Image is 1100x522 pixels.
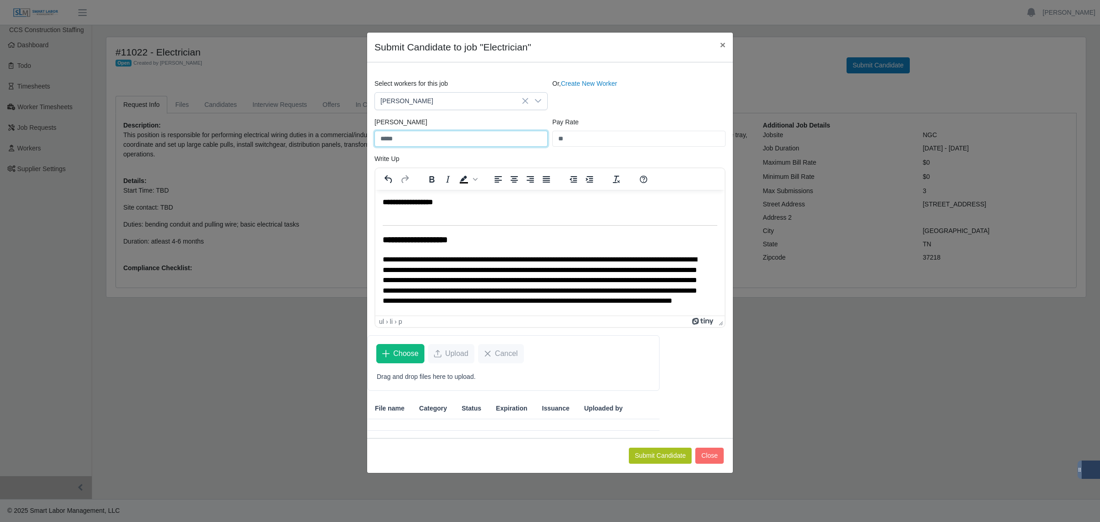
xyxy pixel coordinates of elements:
[720,39,726,50] span: ×
[695,448,724,464] button: Close
[522,173,538,186] button: Align right
[456,173,479,186] div: Background color Black
[375,190,725,316] iframe: Rich Text Area
[713,33,733,57] button: Close
[377,372,650,382] p: Drag and drop files here to upload.
[376,344,424,363] button: Choose
[550,79,728,110] div: Or,
[542,404,570,413] span: Issuance
[381,173,396,186] button: Undo
[566,173,581,186] button: Decrease indent
[428,344,474,363] button: Upload
[374,154,399,164] label: Write Up
[375,404,405,413] span: File name
[374,40,531,55] h4: Submit Candidate to job "Electrician"
[582,173,597,186] button: Increase indent
[375,93,529,110] span: Robert Kendrick
[561,80,617,87] a: Create New Worker
[398,318,402,325] div: p
[496,404,527,413] span: Expiration
[539,173,554,186] button: Justify
[374,79,448,89] label: Select workers for this job
[390,318,393,325] div: li
[490,173,506,186] button: Align left
[692,318,715,325] a: Powered by Tiny
[397,173,412,186] button: Redo
[374,117,427,127] label: [PERSON_NAME]
[419,404,447,413] span: Category
[715,316,725,327] div: Press the Up and Down arrow keys to resize the editor.
[395,318,397,325] div: ›
[386,318,388,325] div: ›
[440,173,456,186] button: Italic
[462,404,481,413] span: Status
[445,348,468,359] span: Upload
[584,404,622,413] span: Uploaded by
[552,117,579,127] label: Pay Rate
[609,173,624,186] button: Clear formatting
[424,173,440,186] button: Bold
[478,344,524,363] button: Cancel
[379,318,384,325] div: ul
[506,173,522,186] button: Align center
[393,348,418,359] span: Choose
[636,173,651,186] button: Help
[495,348,518,359] span: Cancel
[629,448,692,464] button: Submit Candidate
